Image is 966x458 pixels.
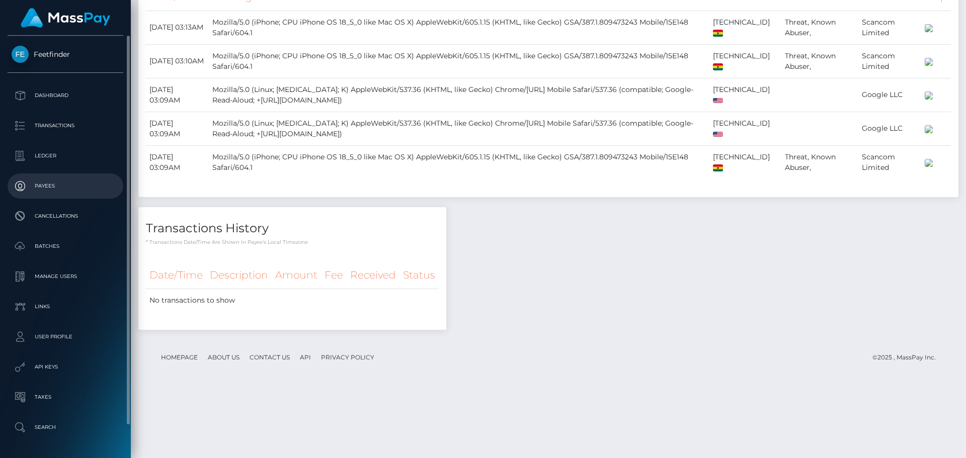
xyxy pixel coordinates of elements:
td: [TECHNICAL_ID] [709,44,781,78]
img: gh.png [713,164,723,171]
img: 200x100 [925,91,933,100]
img: MassPay Logo [21,8,110,28]
td: [TECHNICAL_ID] [709,112,781,145]
a: Taxes [8,385,123,410]
td: Scancom Limited [858,11,921,44]
img: 200x100 [925,58,933,66]
p: User Profile [12,329,119,344]
img: 200x100 [925,159,933,167]
img: gh.png [713,63,723,70]
a: Batches [8,234,123,259]
td: Google LLC [858,112,921,145]
a: Contact Us [246,349,294,365]
td: [DATE] 03:09AM [146,78,209,112]
td: Scancom Limited [858,145,921,179]
img: 200x100 [925,24,933,32]
td: Scancom Limited [858,44,921,78]
a: API Keys [8,354,123,380]
td: Mozilla/5.0 (Linux; [MEDICAL_DATA]; K) AppleWebKit/537.36 (KHTML, like Gecko) Chrome/[URL] Mobile... [209,112,709,145]
td: Mozilla/5.0 (iPhone; CPU iPhone OS 18_5_0 like Mac OS X) AppleWebKit/605.1.15 (KHTML, like Gecko)... [209,145,709,179]
p: Manage Users [12,269,119,284]
td: Threat, Known Abuser, [781,11,858,44]
td: [TECHNICAL_ID] [709,11,781,44]
td: [TECHNICAL_ID] [709,78,781,112]
a: Privacy Policy [317,349,378,365]
img: 200x100 [925,125,933,133]
td: [DATE] 03:09AM [146,112,209,145]
a: Payees [8,173,123,199]
a: Links [8,294,123,319]
div: © 2025 , MassPay Inc. [872,352,943,363]
th: Description [206,261,272,289]
td: [DATE] 03:10AM [146,44,209,78]
img: gh.png [713,30,723,36]
img: us.png [713,132,723,137]
p: API Keys [12,359,119,375]
a: Search [8,415,123,440]
th: Status [399,261,439,289]
th: Fee [321,261,347,289]
td: [DATE] 03:09AM [146,145,209,179]
td: No transactions to show [146,289,439,312]
img: us.png [713,98,723,104]
p: Links [12,299,119,314]
td: Mozilla/5.0 (iPhone; CPU iPhone OS 18_5_0 like Mac OS X) AppleWebKit/605.1.15 (KHTML, like Gecko)... [209,44,709,78]
th: Amount [272,261,321,289]
p: * Transactions date/time are shown in payee's local timezone [146,238,439,246]
a: Transactions [8,113,123,138]
a: API [296,349,315,365]
p: Search [12,420,119,435]
a: User Profile [8,324,123,349]
a: Homepage [157,349,202,365]
td: Threat, Known Abuser, [781,44,858,78]
a: Manage Users [8,264,123,289]
p: Taxes [12,390,119,405]
td: Mozilla/5.0 (Linux; [MEDICAL_DATA]; K) AppleWebKit/537.36 (KHTML, like Gecko) Chrome/[URL] Mobile... [209,78,709,112]
th: Date/Time [146,261,206,289]
th: Received [347,261,399,289]
span: Feetfinder [8,50,123,59]
a: Dashboard [8,83,123,108]
h4: Transactions History [146,220,439,237]
a: About Us [204,349,244,365]
td: Mozilla/5.0 (iPhone; CPU iPhone OS 18_5_0 like Mac OS X) AppleWebKit/605.1.15 (KHTML, like Gecko)... [209,11,709,44]
p: Cancellations [12,209,119,224]
td: Threat, Known Abuser, [781,145,858,179]
p: Transactions [12,118,119,133]
td: [DATE] 03:13AM [146,11,209,44]
img: Feetfinder [12,46,29,63]
p: Dashboard [12,88,119,103]
p: Payees [12,178,119,194]
a: Cancellations [8,204,123,229]
td: Google LLC [858,78,921,112]
td: [TECHNICAL_ID] [709,145,781,179]
a: Ledger [8,143,123,168]
p: Ledger [12,148,119,163]
p: Batches [12,239,119,254]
